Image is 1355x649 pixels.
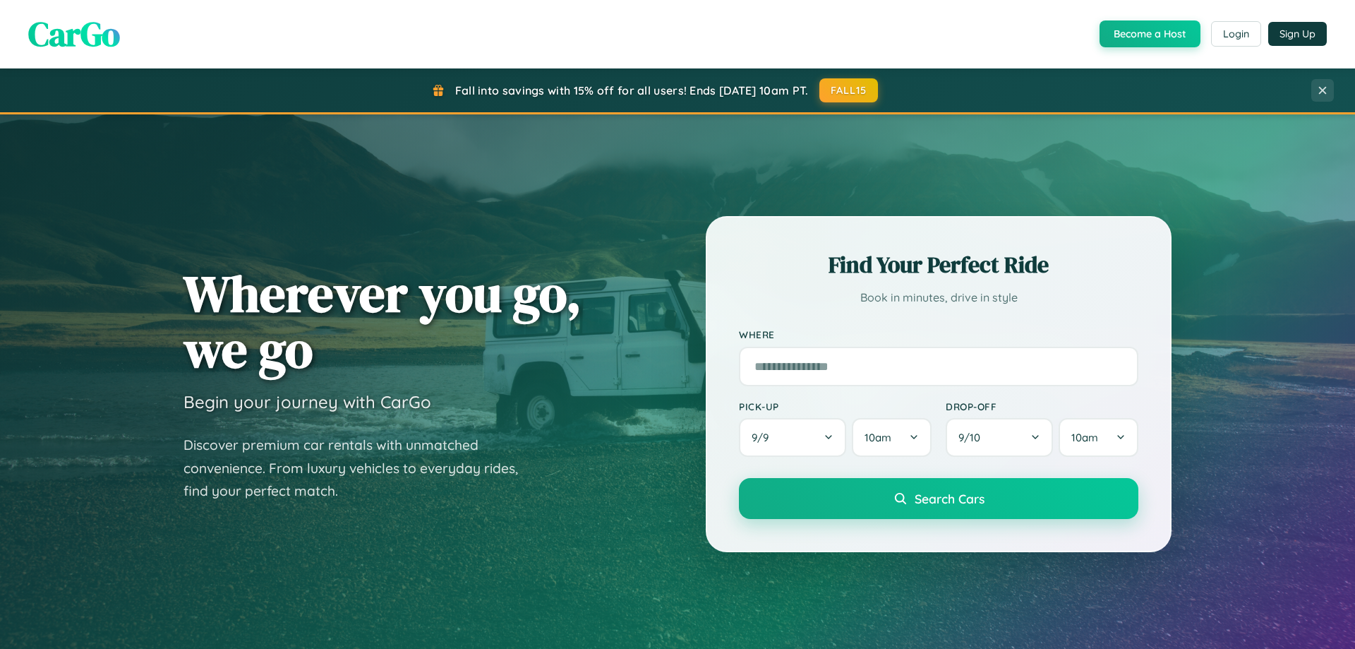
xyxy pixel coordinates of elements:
[183,391,431,412] h3: Begin your journey with CarGo
[28,11,120,57] span: CarGo
[946,418,1053,457] button: 9/10
[739,418,846,457] button: 9/9
[1211,21,1261,47] button: Login
[819,78,879,102] button: FALL15
[1100,20,1200,47] button: Become a Host
[752,431,776,444] span: 9 / 9
[865,431,891,444] span: 10am
[739,329,1138,341] label: Where
[958,431,987,444] span: 9 / 10
[946,400,1138,412] label: Drop-off
[739,287,1138,308] p: Book in minutes, drive in style
[1071,431,1098,444] span: 10am
[1268,22,1327,46] button: Sign Up
[1059,418,1138,457] button: 10am
[915,491,984,506] span: Search Cars
[739,400,932,412] label: Pick-up
[183,434,536,503] p: Discover premium car rentals with unmatched convenience. From luxury vehicles to everyday rides, ...
[739,478,1138,519] button: Search Cars
[183,266,582,377] h1: Wherever you go, we go
[852,418,932,457] button: 10am
[739,249,1138,280] h2: Find Your Perfect Ride
[455,83,809,97] span: Fall into savings with 15% off for all users! Ends [DATE] 10am PT.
